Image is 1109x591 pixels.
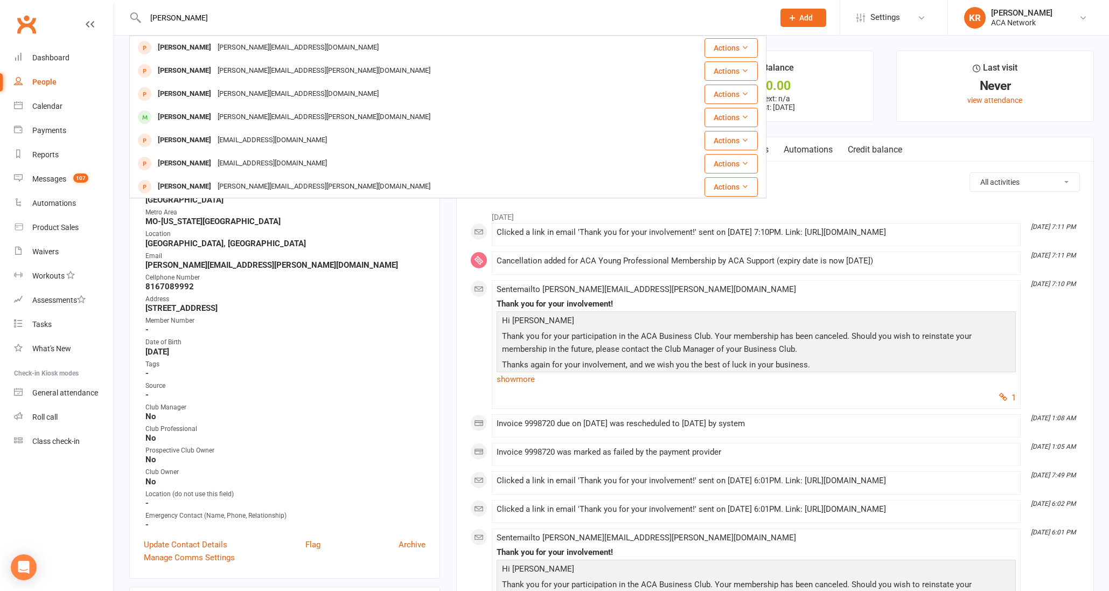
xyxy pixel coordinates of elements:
[14,119,114,143] a: Payments
[32,199,76,207] div: Automations
[14,46,114,70] a: Dashboard
[145,368,426,378] strong: -
[32,437,80,446] div: Class check-in
[305,538,320,551] a: Flag
[14,288,114,312] a: Assessments
[11,554,37,580] div: Open Intercom Messenger
[214,40,382,55] div: [PERSON_NAME][EMAIL_ADDRESS][DOMAIN_NAME]
[470,172,1080,189] h3: Activity
[145,402,426,413] div: Club Manager
[906,80,1084,92] div: Never
[145,424,426,434] div: Club Professional
[705,108,758,127] button: Actions
[145,347,426,357] strong: [DATE]
[1031,529,1076,536] i: [DATE] 6:01 PM
[705,131,758,150] button: Actions
[499,358,1013,374] p: Thanks again for your involvement, and we wish you the best of luck in your business.
[32,413,58,421] div: Roll call
[145,520,426,530] strong: -
[497,476,1016,485] div: Clicked a link in email 'Thank you for your involvement!' sent on [DATE] 6:01PM. Link: [URL][DOMA...
[14,191,114,215] a: Automations
[145,217,426,226] strong: MO-[US_STATE][GEOGRAPHIC_DATA]
[497,548,1016,557] div: Thank you for your involvement!
[497,256,1016,266] div: Cancellation added for ACA Young Professional Membership by ACA Support (expiry date is now [DATE])
[870,5,900,30] span: Settings
[499,314,1013,330] p: Hi [PERSON_NAME]
[32,78,57,86] div: People
[991,18,1052,27] div: ACA Network
[705,38,758,58] button: Actions
[686,80,863,92] div: $0.00
[145,316,426,326] div: Member Number
[214,86,382,102] div: [PERSON_NAME][EMAIL_ADDRESS][DOMAIN_NAME]
[973,61,1017,80] div: Last visit
[145,390,426,400] strong: -
[145,455,426,464] strong: No
[145,282,426,291] strong: 8167089992
[145,251,426,261] div: Email
[32,272,65,280] div: Workouts
[32,102,62,110] div: Calendar
[13,11,40,38] a: Clubworx
[497,372,1016,387] a: show more
[145,273,426,283] div: Cellphone Number
[32,388,98,397] div: General attendance
[155,63,214,79] div: [PERSON_NAME]
[705,61,758,81] button: Actions
[14,405,114,429] a: Roll call
[144,538,227,551] a: Update Contact Details
[497,284,796,294] span: Sent email to [PERSON_NAME][EMAIL_ADDRESS][PERSON_NAME][DOMAIN_NAME]
[145,337,426,347] div: Date of Birth
[705,85,758,104] button: Actions
[967,96,1022,105] a: view attendance
[145,207,426,218] div: Metro Area
[155,133,214,148] div: [PERSON_NAME]
[32,175,66,183] div: Messages
[145,446,426,456] div: Prospective Club Owner
[145,412,426,421] strong: No
[14,215,114,240] a: Product Sales
[32,344,71,353] div: What's New
[145,467,426,477] div: Club Owner
[14,312,114,337] a: Tasks
[155,109,214,125] div: [PERSON_NAME]
[214,109,434,125] div: [PERSON_NAME][EMAIL_ADDRESS][PERSON_NAME][DOMAIN_NAME]
[14,94,114,119] a: Calendar
[145,511,426,521] div: Emergency Contact (Name, Phone, Relationship)
[497,300,1016,309] div: Thank you for your involvement!
[686,94,863,112] p: Next: n/a Last: [DATE]
[145,325,426,335] strong: -
[32,223,79,232] div: Product Sales
[780,9,826,27] button: Add
[155,179,214,194] div: [PERSON_NAME]
[14,429,114,454] a: Class kiosk mode
[840,137,910,162] a: Credit balance
[145,381,426,391] div: Source
[32,320,52,329] div: Tasks
[142,10,766,25] input: Search...
[14,337,114,361] a: What's New
[1031,280,1076,288] i: [DATE] 7:10 PM
[499,330,1013,358] p: Thank you for your participation in the ACA Business Club. Your membership has been canceled. Sho...
[776,137,840,162] a: Automations
[497,505,1016,514] div: Clicked a link in email 'Thank you for your involvement!' sent on [DATE] 6:01PM. Link: [URL][DOMA...
[14,167,114,191] a: Messages 107
[499,562,1013,578] p: Hi [PERSON_NAME]
[991,8,1052,18] div: [PERSON_NAME]
[145,489,426,499] div: Location (do not use this field)
[155,156,214,171] div: [PERSON_NAME]
[1031,500,1076,507] i: [DATE] 6:02 PM
[145,477,426,486] strong: No
[1031,471,1076,479] i: [DATE] 7:49 PM
[145,359,426,370] div: Tags
[214,156,330,171] div: [EMAIL_ADDRESS][DOMAIN_NAME]
[799,13,813,22] span: Add
[145,195,426,205] strong: [GEOGRAPHIC_DATA]
[145,498,426,508] strong: -
[497,228,1016,237] div: Clicked a link in email 'Thank you for your involvement!' sent on [DATE] 7:10PM. Link: [URL][DOMA...
[14,264,114,288] a: Workouts
[497,419,1016,428] div: Invoice 9998720 due on [DATE] was rescheduled to [DATE] by system
[1031,414,1076,422] i: [DATE] 1:08 AM
[497,533,796,543] span: Sent email to [PERSON_NAME][EMAIL_ADDRESS][PERSON_NAME][DOMAIN_NAME]
[32,296,86,304] div: Assessments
